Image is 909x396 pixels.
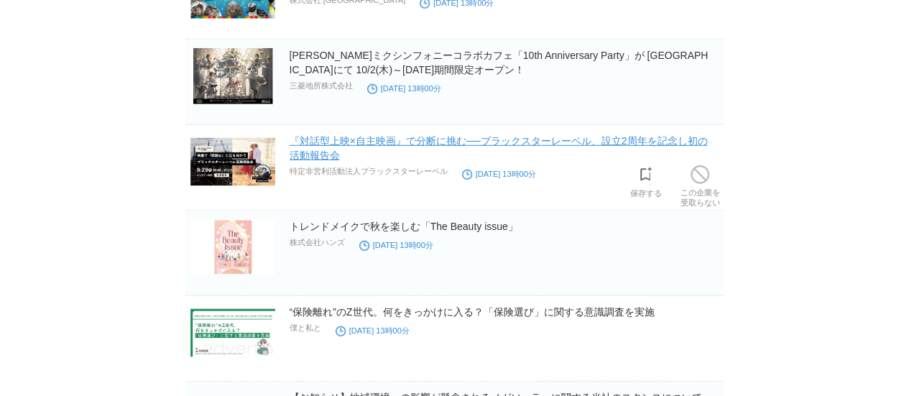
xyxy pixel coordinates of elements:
a: トレンドメイクで秋を楽しむ「The Beauty issue」 [290,221,518,232]
p: 特定非営利活動法人ブラックスターレーベル [290,166,448,177]
a: “保険離れ”のZ世代。何をきっかけに入る？「保険選び」に関する意識調査を実施 [290,306,655,318]
a: 保存する [630,162,662,198]
a: この企業を受取らない [680,162,720,208]
time: [DATE] 13時00分 [367,84,441,93]
img: 70824-585-5c89f77b8063de4d897d63a1f9249cff-842x1191.jpg [190,219,275,275]
a: 『対話型上映×自主映画』で分断に挑む──ブラックスターレーベル、設立2周年を記念し初の活動報告会 [290,135,708,161]
time: [DATE] 13時00分 [359,241,433,249]
img: 128669-10-300f8159ff156b1ab7633388c7050219-1280x720.png [190,134,275,190]
img: 71963-196-2c742bc49aadcd8b359841af993ac8de-1920x1080.jpg [190,305,275,361]
p: 僕と私と [290,323,321,333]
time: [DATE] 13時00分 [336,326,410,335]
img: 16002-322-502dfb246f27a3b8d9f3a849dfdb316f-3300x2333.jpg [190,48,275,104]
time: [DATE] 13時00分 [462,170,536,178]
a: [PERSON_NAME]ミクシンフォニーコラボカフェ「10th Anniversary Party」が [GEOGRAPHIC_DATA]にて 10/2(木)～[DATE]期間限定オープン！ [290,50,709,75]
p: 三菱地所株式会社 [290,80,353,91]
p: 株式会社ハンズ [290,237,345,248]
